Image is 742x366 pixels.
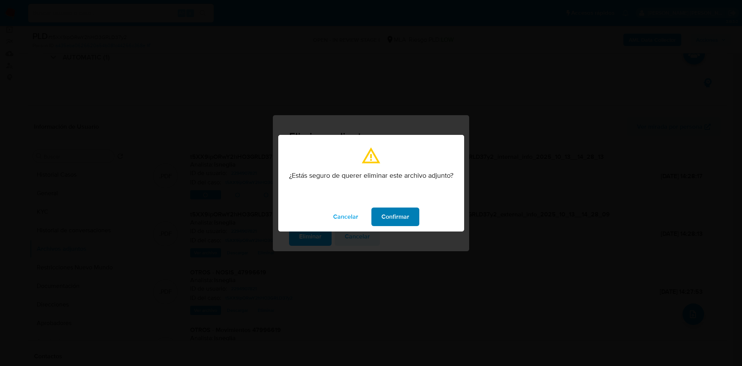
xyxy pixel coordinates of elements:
[371,208,419,226] button: modal_confirmation.confirm
[278,135,464,232] div: modal_confirmation.title
[381,208,409,225] span: Confirmar
[323,208,368,226] button: modal_confirmation.cancel
[289,171,453,180] p: ¿Estás seguro de querer eliminar este archivo adjunto?
[333,208,358,225] span: Cancelar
